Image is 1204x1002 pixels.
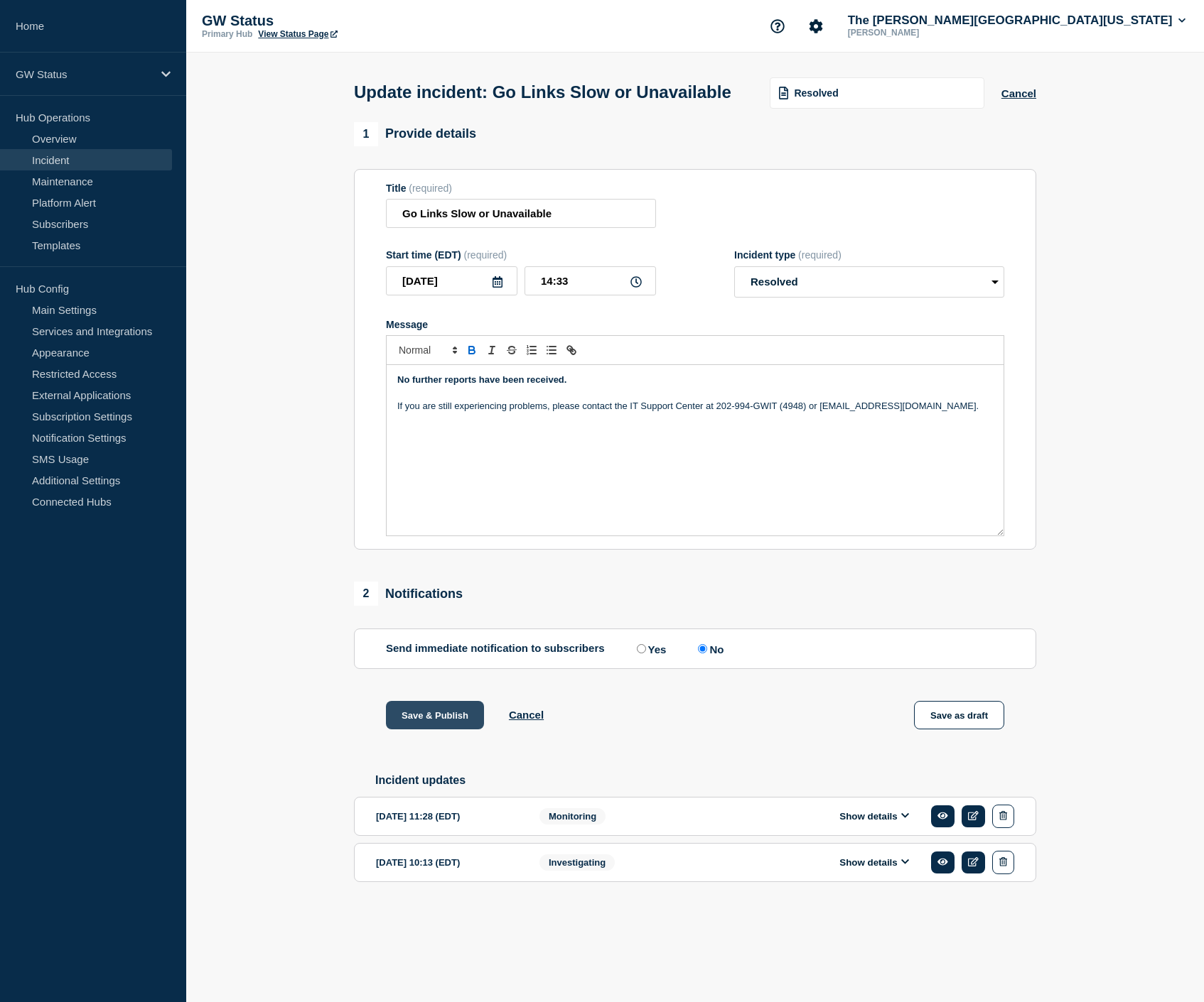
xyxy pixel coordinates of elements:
[202,29,252,39] p: Primary Hub
[734,266,1004,298] select: Incident type
[694,642,724,655] label: No
[794,87,838,99] span: Resolved
[16,68,152,80] p: GW Status
[354,582,378,606] span: 2
[354,582,463,606] div: Notifications
[539,854,615,871] span: Investigating
[397,400,993,413] p: If you are still experiencing problems, please contact the IT Support Center at 202-994-GWIT (494...
[542,342,561,359] button: Toggle bulleted list
[462,342,482,359] button: Toggle bold text
[354,82,731,102] h1: Update incident: Go Links Slow or Unavailable
[522,342,542,359] button: Toggle ordered list
[637,644,646,653] input: Yes
[779,87,789,99] img: template icon
[482,342,502,359] button: Toggle italic text
[376,805,518,828] div: [DATE] 11:28 (EDT)
[1001,87,1036,99] button: Cancel
[376,851,518,874] div: [DATE] 10:13 (EDT)
[561,342,581,359] button: Toggle link
[409,183,452,194] span: (required)
[464,249,507,261] span: (required)
[354,122,476,146] div: Provide details
[202,13,486,29] p: GW Status
[835,810,913,822] button: Show details
[539,808,606,824] span: Monitoring
[386,266,517,295] input: YYYY-MM-DD
[633,642,667,655] label: Yes
[354,122,378,146] span: 1
[397,374,566,385] strong: No further reports have been received.
[386,642,605,655] p: Send immediate notification to subscribers
[845,28,993,38] p: [PERSON_NAME]
[386,249,656,261] div: Start time (EDT)
[386,642,1004,655] div: Send immediate notification to subscribers
[698,644,707,653] input: No
[914,701,1004,729] button: Save as draft
[386,701,484,729] button: Save & Publish
[375,774,1036,787] h2: Incident updates
[502,342,522,359] button: Toggle strikethrough text
[509,709,544,721] button: Cancel
[386,183,656,194] div: Title
[386,199,656,228] input: Title
[835,856,913,868] button: Show details
[258,29,337,39] a: View Status Page
[525,266,656,295] input: HH:MM
[763,11,792,41] button: Support
[386,319,1004,330] div: Message
[387,365,1004,535] div: Message
[798,249,842,261] span: (required)
[845,13,1188,28] button: The [PERSON_NAME][GEOGRAPHIC_DATA][US_STATE]
[801,11,831,41] button: Account settings
[392,342,462,359] span: Font size
[734,249,1004,261] div: Incident type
